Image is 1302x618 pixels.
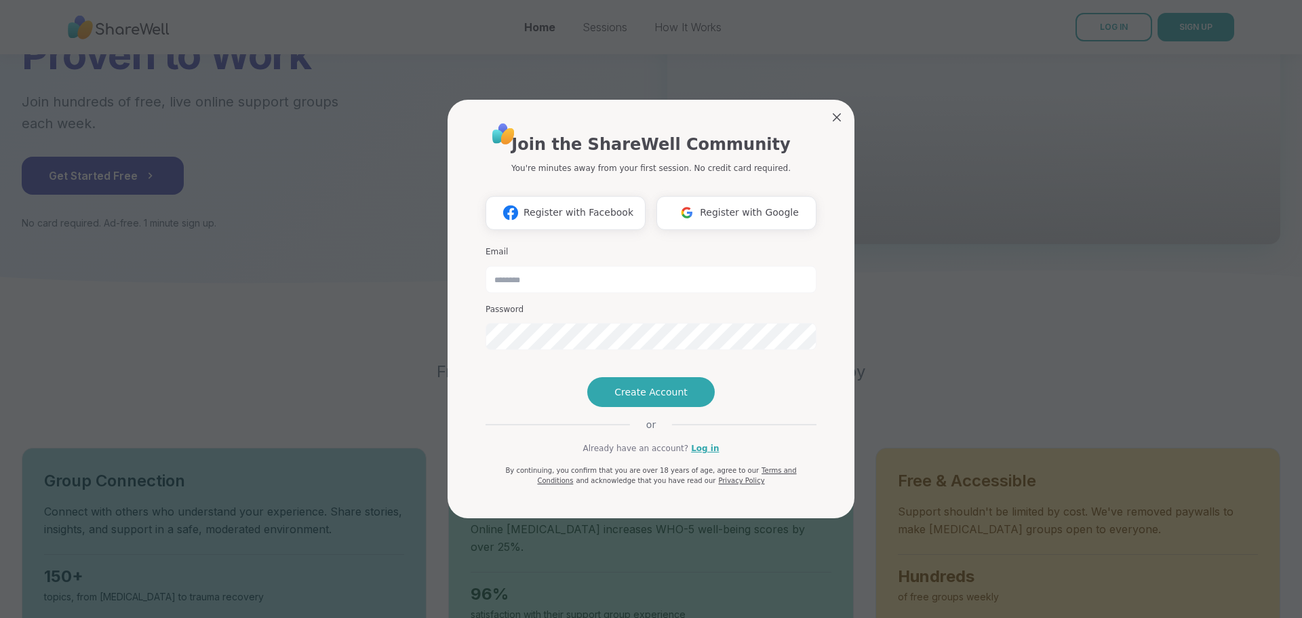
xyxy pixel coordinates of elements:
[537,467,796,484] a: Terms and Conditions
[576,477,715,484] span: and acknowledge that you have read our
[486,246,816,258] h3: Email
[587,377,715,407] button: Create Account
[583,442,688,455] span: Already have an account?
[511,162,791,174] p: You're minutes away from your first session. No credit card required.
[656,196,816,230] button: Register with Google
[524,206,633,220] span: Register with Facebook
[486,196,646,230] button: Register with Facebook
[511,132,790,157] h1: Join the ShareWell Community
[505,467,759,474] span: By continuing, you confirm that you are over 18 years of age, agree to our
[486,304,816,315] h3: Password
[718,477,764,484] a: Privacy Policy
[488,119,519,149] img: ShareWell Logo
[700,206,799,220] span: Register with Google
[674,200,700,225] img: ShareWell Logomark
[630,418,672,431] span: or
[614,385,688,399] span: Create Account
[498,200,524,225] img: ShareWell Logomark
[691,442,719,455] a: Log in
